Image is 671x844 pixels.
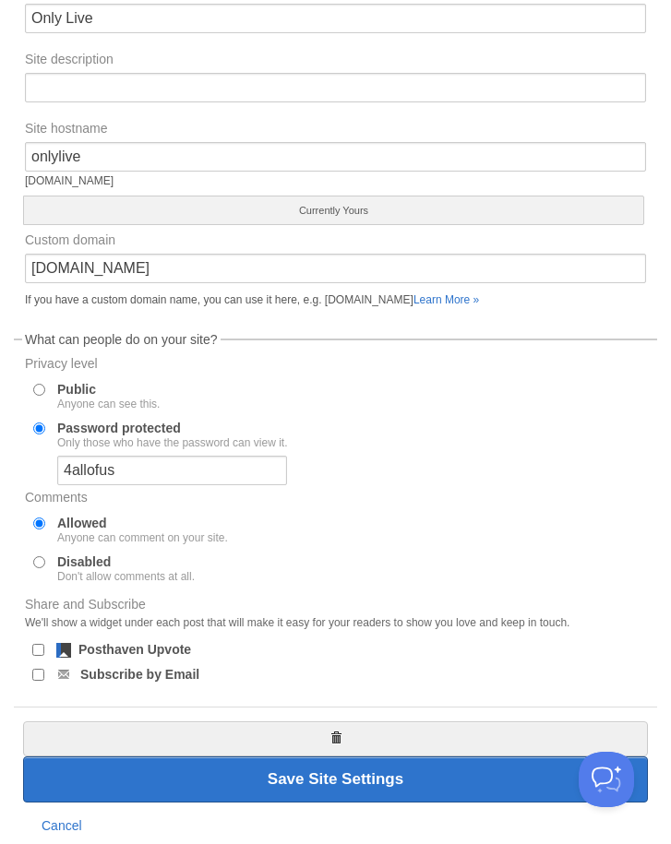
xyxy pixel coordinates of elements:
iframe: Help Scout Beacon - Open [579,752,634,807]
label: Subscribe by Email [80,668,199,681]
button: Save Site Settings [23,756,648,802]
label: Privacy level [25,357,646,374]
label: Custom domain [25,233,646,251]
label: Site description [25,53,646,70]
legend: What can people do on your site? [22,333,221,346]
label: Allowed [57,517,228,543]
div: Only those who have the password can view it. [57,437,287,448]
div: If you have a custom domain name, you can use it here, e.g. [DOMAIN_NAME] [25,294,646,305]
a: Learn More » [413,293,479,306]
label: Password protected [57,422,287,448]
label: Site hostname [25,122,646,139]
label: Disabled [57,555,195,582]
label: Comments [25,491,646,508]
label: Posthaven Upvote [78,643,191,656]
div: Don't allow comments at all. [57,571,195,582]
div: Anyone can see this. [57,398,160,410]
label: Public [57,383,160,410]
div: We'll show a widget under each post that will make it easy for your readers to show you love and ... [25,615,646,630]
label: Share and Subscribe [25,598,646,635]
span: Currently Yours [23,196,644,225]
div: [DOMAIN_NAME] [25,175,646,186]
a: Cancel [42,818,82,833]
div: Anyone can comment on your site. [57,532,228,543]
